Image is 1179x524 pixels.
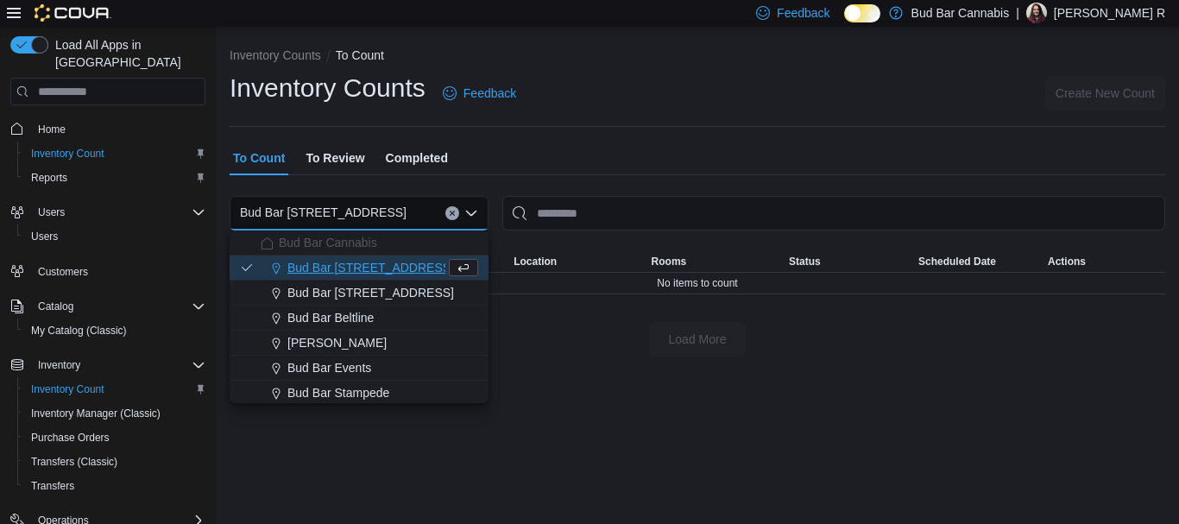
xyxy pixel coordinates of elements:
[230,71,426,105] h1: Inventory Counts
[31,117,205,139] span: Home
[789,255,821,268] span: Status
[230,48,321,62] button: Inventory Counts
[17,401,212,426] button: Inventory Manager (Classic)
[287,259,454,276] span: Bud Bar [STREET_ADDRESS]
[24,379,111,400] a: Inventory Count
[287,384,389,401] span: Bud Bar Stampede
[38,358,80,372] span: Inventory
[38,123,66,136] span: Home
[24,403,205,424] span: Inventory Manager (Classic)
[649,322,746,357] button: Load More
[38,300,73,313] span: Catalog
[436,76,523,110] a: Feedback
[464,206,478,220] button: Close list of options
[1056,85,1155,102] span: Create New Count
[1045,76,1165,110] button: Create New Count
[38,205,65,219] span: Users
[915,251,1044,272] button: Scheduled Date
[31,407,161,420] span: Inventory Manager (Classic)
[31,324,127,338] span: My Catalog (Classic)
[648,251,785,272] button: Rooms
[1054,3,1165,23] p: [PERSON_NAME] R
[844,4,880,22] input: Dark Mode
[31,171,67,185] span: Reports
[240,202,407,223] span: Bud Bar [STREET_ADDRESS]
[31,355,87,376] button: Inventory
[24,226,205,247] span: Users
[230,331,489,356] button: [PERSON_NAME]
[31,202,72,223] button: Users
[24,167,74,188] a: Reports
[3,259,212,284] button: Customers
[31,261,205,282] span: Customers
[31,296,80,317] button: Catalog
[24,143,111,164] a: Inventory Count
[17,450,212,474] button: Transfers (Classic)
[1016,3,1019,23] p: |
[918,255,996,268] span: Scheduled Date
[230,281,489,306] button: Bud Bar [STREET_ADDRESS]
[31,431,110,445] span: Purchase Orders
[279,234,377,251] span: Bud Bar Cannabis
[336,48,384,62] button: To Count
[230,381,489,406] button: Bud Bar Stampede
[31,119,73,140] a: Home
[17,426,212,450] button: Purchase Orders
[230,47,1165,67] nav: An example of EuiBreadcrumbs
[233,141,285,175] span: To Count
[31,262,95,282] a: Customers
[1048,255,1086,268] span: Actions
[24,379,205,400] span: Inventory Count
[306,141,364,175] span: To Review
[844,22,845,23] span: Dark Mode
[230,306,489,331] button: Bud Bar Beltline
[785,251,915,272] button: Status
[17,319,212,343] button: My Catalog (Classic)
[669,331,727,348] span: Load More
[17,474,212,498] button: Transfers
[24,476,81,496] a: Transfers
[24,427,117,448] a: Purchase Orders
[17,142,212,166] button: Inventory Count
[31,355,205,376] span: Inventory
[24,143,205,164] span: Inventory Count
[35,4,111,22] img: Cova
[652,255,687,268] span: Rooms
[510,251,647,272] button: Location
[445,206,459,220] button: Clear input
[3,353,212,377] button: Inventory
[287,309,374,326] span: Bud Bar Beltline
[17,224,212,249] button: Users
[17,166,212,190] button: Reports
[287,284,454,301] span: Bud Bar [STREET_ADDRESS]
[230,230,489,406] div: Choose from the following options
[3,200,212,224] button: Users
[3,294,212,319] button: Catalog
[502,196,1165,230] input: This is a search bar. After typing your query, hit enter to filter the results lower in the page.
[463,85,516,102] span: Feedback
[386,141,448,175] span: Completed
[24,226,65,247] a: Users
[31,296,205,317] span: Catalog
[17,377,212,401] button: Inventory Count
[31,202,205,223] span: Users
[3,116,212,141] button: Home
[38,265,88,279] span: Customers
[1026,3,1047,23] div: Kellie R
[777,4,829,22] span: Feedback
[230,356,489,381] button: Bud Bar Events
[24,451,205,472] span: Transfers (Classic)
[31,479,74,493] span: Transfers
[911,3,1010,23] p: Bud Bar Cannabis
[24,427,205,448] span: Purchase Orders
[31,147,104,161] span: Inventory Count
[24,476,205,496] span: Transfers
[287,334,387,351] span: [PERSON_NAME]
[24,320,205,341] span: My Catalog (Classic)
[287,359,371,376] span: Bud Bar Events
[657,276,737,290] span: No items to count
[24,320,134,341] a: My Catalog (Classic)
[24,451,124,472] a: Transfers (Classic)
[48,36,205,71] span: Load All Apps in [GEOGRAPHIC_DATA]
[230,256,489,281] button: Bud Bar [STREET_ADDRESS]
